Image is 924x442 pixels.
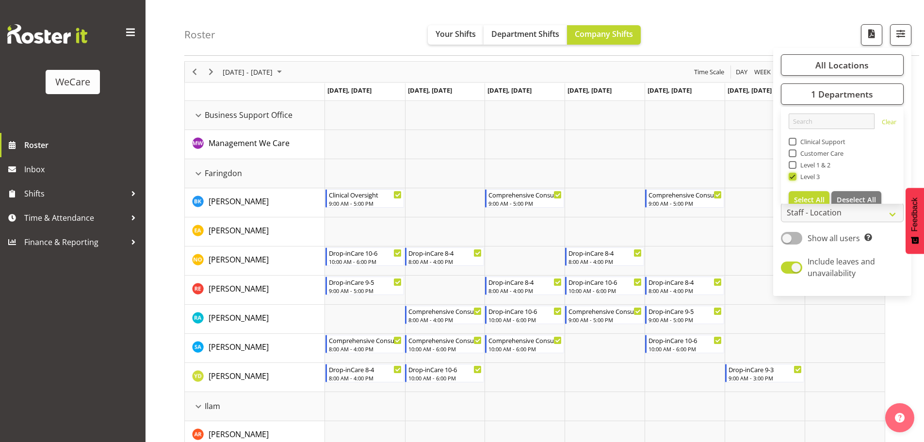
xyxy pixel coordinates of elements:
div: Clinical Oversight [329,190,402,199]
div: Comprehensive Consult 8-4 [408,306,482,316]
span: 1 Departments [811,88,873,100]
span: [DATE], [DATE] [648,86,692,95]
span: [DATE] - [DATE] [222,66,274,78]
div: Next [203,62,219,82]
td: Faringdon resource [185,159,325,188]
span: [PERSON_NAME] [209,312,269,323]
div: Brian Ko"s event - Clinical Oversight Begin From Monday, September 15, 2025 at 9:00:00 AM GMT+12:... [325,189,405,208]
div: Comprehensive Consult 9-5 [568,306,642,316]
div: Yvonne Denny"s event - Drop-inCare 9-3 Begin From Saturday, September 20, 2025 at 9:00:00 AM GMT+... [725,364,804,382]
div: Comprehensive Consult 9-5 [488,190,562,199]
td: Rachna Anderson resource [185,305,325,334]
div: Comprehensive Consult 10-6 [408,335,482,345]
span: Faringdon [205,167,242,179]
div: Drop-inCare 10-6 [648,335,722,345]
div: 9:00 AM - 5:00 PM [568,316,642,324]
span: Shifts [24,186,126,201]
button: Company Shifts [567,25,641,45]
span: Inbox [24,162,141,177]
a: [PERSON_NAME] [209,341,269,353]
div: 8:00 AM - 4:00 PM [329,374,402,382]
button: September 15 - 21, 2025 [221,66,286,78]
div: 10:00 AM - 6:00 PM [408,345,482,353]
div: Drop-inCare 10-6 [408,364,482,374]
div: Drop-inCare 8-4 [488,277,562,287]
div: Sarah Abbott"s event - Comprehensive Consult 10-6 Begin From Tuesday, September 16, 2025 at 10:00... [405,335,484,353]
div: Sarah Abbott"s event - Drop-inCare 10-6 Begin From Friday, September 19, 2025 at 10:00:00 AM GMT+... [645,335,724,353]
span: Business Support Office [205,109,292,121]
a: [PERSON_NAME] [209,225,269,236]
div: Drop-inCare 8-4 [329,364,402,374]
span: Time & Attendance [24,211,126,225]
div: Rachel Els"s event - Drop-inCare 8-4 Begin From Friday, September 19, 2025 at 8:00:00 AM GMT+12:0... [645,277,724,295]
span: All Locations [815,59,869,71]
button: Feedback - Show survey [906,188,924,254]
span: [PERSON_NAME] [209,196,269,207]
span: [PERSON_NAME] [209,371,269,381]
div: 8:00 AM - 4:00 PM [408,316,482,324]
div: 10:00 AM - 6:00 PM [488,316,562,324]
div: 10:00 AM - 6:00 PM [488,345,562,353]
div: Drop-inCare 10-6 [488,306,562,316]
a: [PERSON_NAME] [209,283,269,295]
span: Finance & Reporting [24,235,126,249]
span: Ilam [205,400,220,412]
td: Ena Advincula resource [185,217,325,246]
div: Natasha Ottley"s event - Drop-inCare 8-4 Begin From Tuesday, September 16, 2025 at 8:00:00 AM GMT... [405,247,484,266]
div: Rachna Anderson"s event - Comprehensive Consult 9-5 Begin From Thursday, September 18, 2025 at 9:... [565,306,644,324]
div: Rachel Els"s event - Drop-inCare 8-4 Begin From Wednesday, September 17, 2025 at 8:00:00 AM GMT+1... [485,277,564,295]
span: Deselect All [837,195,876,204]
div: Yvonne Denny"s event - Drop-inCare 8-4 Begin From Monday, September 15, 2025 at 8:00:00 AM GMT+12... [325,364,405,382]
div: Sarah Abbott"s event - Comprehensive Consult 10-6 Begin From Wednesday, September 17, 2025 at 10:... [485,335,564,353]
td: Natasha Ottley resource [185,246,325,276]
div: Drop-inCare 8-4 [408,248,482,258]
button: 1 Departments [781,83,904,105]
button: Deselect All [831,191,881,209]
div: Comprehensive Consult 9-5 [648,190,722,199]
a: Clear [882,117,896,129]
div: Rachna Anderson"s event - Drop-inCare 9-5 Begin From Friday, September 19, 2025 at 9:00:00 AM GMT... [645,306,724,324]
div: Drop-inCare 10-6 [329,248,402,258]
div: Drop-inCare 9-3 [729,364,802,374]
td: Management We Care resource [185,130,325,159]
span: [DATE], [DATE] [327,86,372,95]
div: Drop-inCare 8-4 [568,248,642,258]
span: [PERSON_NAME] [209,429,269,440]
span: Clinical Support [796,138,846,146]
span: Day [735,66,748,78]
div: Rachel Els"s event - Drop-inCare 9-5 Begin From Monday, September 15, 2025 at 9:00:00 AM GMT+12:0... [325,277,405,295]
span: Select All [794,195,825,204]
button: Select All [789,191,830,209]
span: [PERSON_NAME] [209,225,269,236]
span: Management We Care [209,138,290,148]
div: Drop-inCare 9-5 [648,306,722,316]
div: 10:00 AM - 6:00 PM [329,258,402,265]
a: Management We Care [209,137,290,149]
span: Include leaves and unavailability [808,256,875,278]
a: [PERSON_NAME] [209,254,269,265]
div: Drop-inCare 8-4 [648,277,722,287]
div: Rachel Els"s event - Drop-inCare 10-6 Begin From Thursday, September 18, 2025 at 10:00:00 AM GMT+... [565,277,644,295]
button: Download a PDF of the roster according to the set date range. [861,24,882,46]
div: 9:00 AM - 5:00 PM [488,199,562,207]
div: 8:00 AM - 4:00 PM [329,345,402,353]
span: Your Shifts [436,29,476,39]
button: Timeline Day [734,66,749,78]
td: Brian Ko resource [185,188,325,217]
td: Sarah Abbott resource [185,334,325,363]
div: Sarah Abbott"s event - Comprehensive Consult 8-4 Begin From Monday, September 15, 2025 at 8:00:00... [325,335,405,353]
td: Business Support Office resource [185,101,325,130]
button: Your Shifts [428,25,484,45]
span: [DATE], [DATE] [487,86,532,95]
button: Filter Shifts [890,24,911,46]
div: 10:00 AM - 6:00 PM [648,345,722,353]
h4: Roster [184,29,215,40]
span: Company Shifts [575,29,633,39]
button: Time Scale [693,66,726,78]
div: Drop-inCare 10-6 [568,277,642,287]
span: [DATE], [DATE] [567,86,612,95]
a: [PERSON_NAME] [209,370,269,382]
div: 9:00 AM - 5:00 PM [648,316,722,324]
a: [PERSON_NAME] [209,196,269,207]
